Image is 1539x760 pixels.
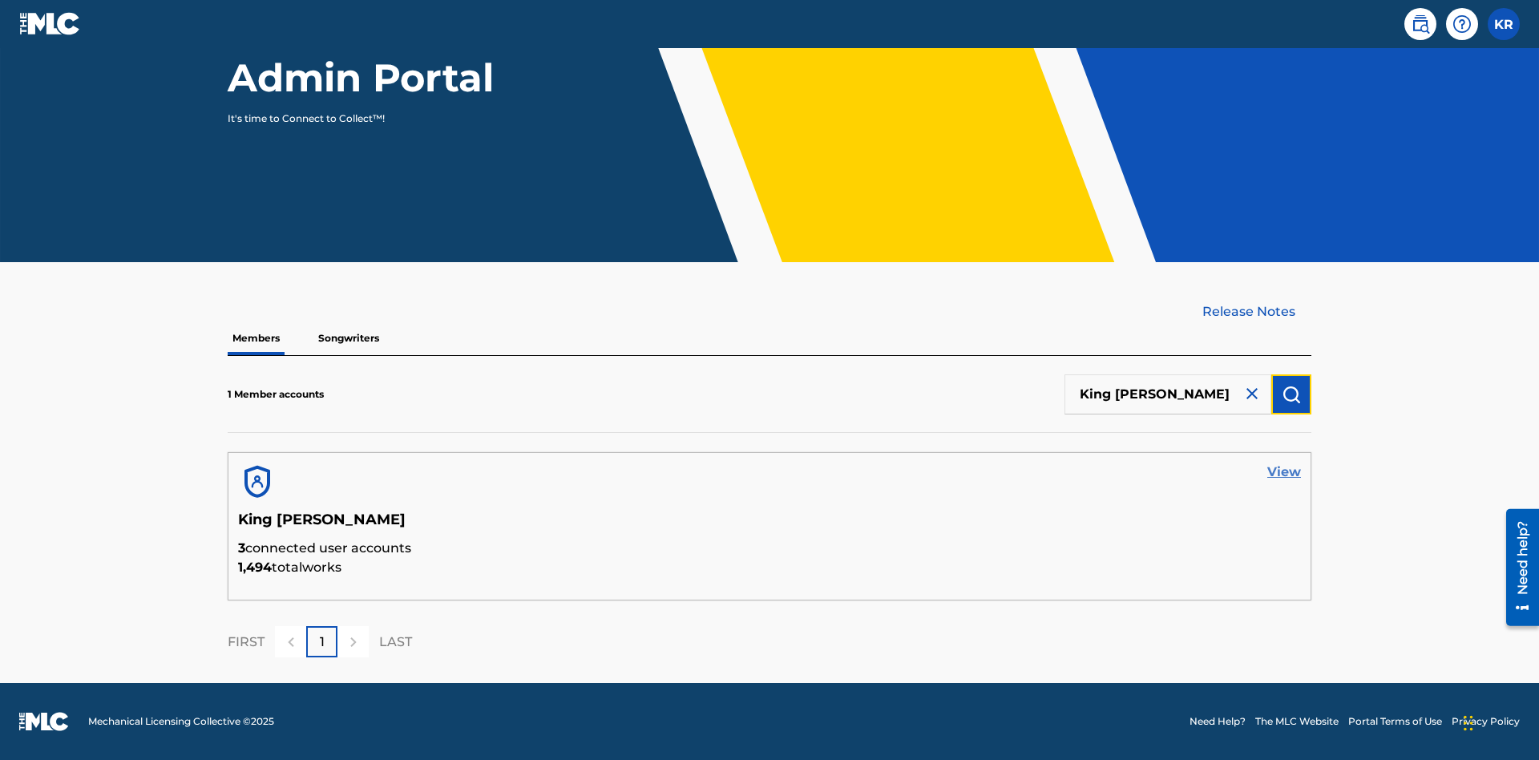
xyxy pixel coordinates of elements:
[1064,374,1271,414] input: Search Members
[238,558,1301,577] p: total works
[1282,385,1301,404] img: Search Works
[1348,714,1442,729] a: Portal Terms of Use
[238,463,277,501] img: account
[88,714,274,729] span: Mechanical Licensing Collective © 2025
[228,633,265,652] p: FIRST
[379,633,412,652] p: LAST
[1452,14,1472,34] img: help
[1452,714,1520,729] a: Privacy Policy
[1202,302,1311,321] a: Release Notes
[1446,8,1478,40] div: Help
[1411,14,1430,34] img: search
[1464,699,1473,747] div: Drag
[1255,714,1339,729] a: The MLC Website
[238,539,1301,558] p: connected user accounts
[1404,8,1436,40] a: Public Search
[228,321,285,355] p: Members
[19,712,69,731] img: logo
[228,111,506,126] p: It's time to Connect to Collect™!
[228,387,324,402] p: 1 Member accounts
[1494,503,1539,634] iframe: Resource Center
[238,560,272,575] span: 1,494
[19,12,81,35] img: MLC Logo
[1488,8,1520,40] div: User Menu
[1459,683,1539,760] iframe: Chat Widget
[238,540,245,556] span: 3
[1190,714,1246,729] a: Need Help?
[1242,384,1262,403] img: close
[313,321,384,355] p: Songwriters
[238,511,1301,539] h5: King [PERSON_NAME]
[1267,463,1301,482] a: View
[320,633,325,652] p: 1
